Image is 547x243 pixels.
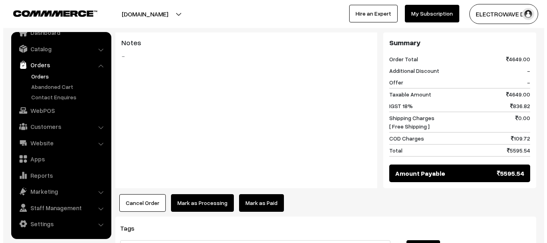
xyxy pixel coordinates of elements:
span: 4649.00 [503,55,527,63]
button: Cancel Order [116,194,163,212]
button: ELECTROWAVE DE… [466,4,535,24]
a: Reports [10,168,105,183]
span: Additional Discount [386,66,436,75]
a: COMMMERCE [10,8,80,18]
a: Settings [10,217,105,231]
span: IGST 18% [386,102,410,110]
a: My Subscription [402,5,456,22]
a: Apps [10,152,105,166]
span: 836.82 [507,102,527,110]
span: 5595.54 [504,146,527,155]
a: Abandoned Cart [26,82,105,91]
span: Shipping Charges [ Free Shipping ] [386,114,431,131]
span: Tags [117,224,141,232]
a: Contact Enquires [26,93,105,101]
span: 4649.00 [503,90,527,98]
h3: Summary [386,38,527,47]
span: Total [386,146,399,155]
a: Customers [10,119,105,134]
a: Catalog [10,42,105,56]
span: Amount Payable [392,169,442,178]
span: 109.72 [508,134,527,143]
span: - [524,66,527,75]
a: Orders [26,72,105,80]
span: - [524,78,527,86]
a: Hire an Expert [346,5,394,22]
span: 5595.54 [494,169,521,178]
h3: Notes [118,38,368,47]
blockquote: - [118,51,368,61]
img: user [519,8,531,20]
button: [DOMAIN_NAME] [90,4,193,24]
span: Order Total [386,55,415,63]
span: Taxable Amount [386,90,428,98]
span: Offer [386,78,400,86]
a: Mark as Paid [236,194,281,212]
button: Mark as Processing [168,194,231,212]
span: 0.00 [512,114,527,131]
a: Website [10,136,105,150]
a: Marketing [10,184,105,199]
a: WebPOS [10,103,105,118]
span: COD Charges [386,134,421,143]
a: Staff Management [10,201,105,215]
a: Orders [10,58,105,72]
a: Dashboard [10,25,105,40]
img: COMMMERCE [10,10,94,16]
